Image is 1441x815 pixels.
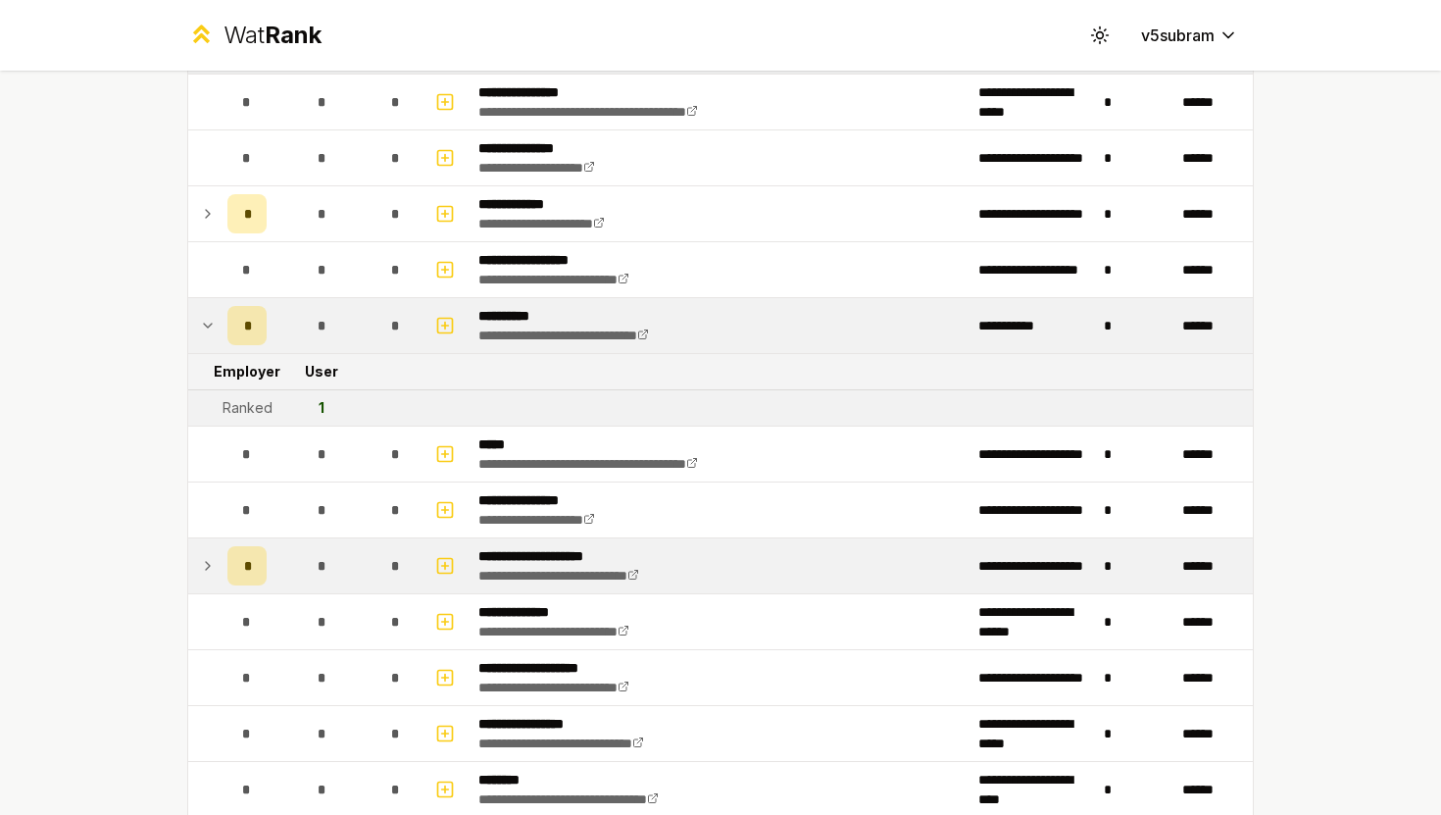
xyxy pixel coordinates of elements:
[1125,18,1254,53] button: v5subram
[319,398,324,418] div: 1
[220,354,274,389] td: Employer
[274,354,369,389] td: User
[1141,24,1215,47] span: v5subram
[187,20,322,51] a: WatRank
[265,21,322,49] span: Rank
[223,398,273,418] div: Ranked
[224,20,322,51] div: Wat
